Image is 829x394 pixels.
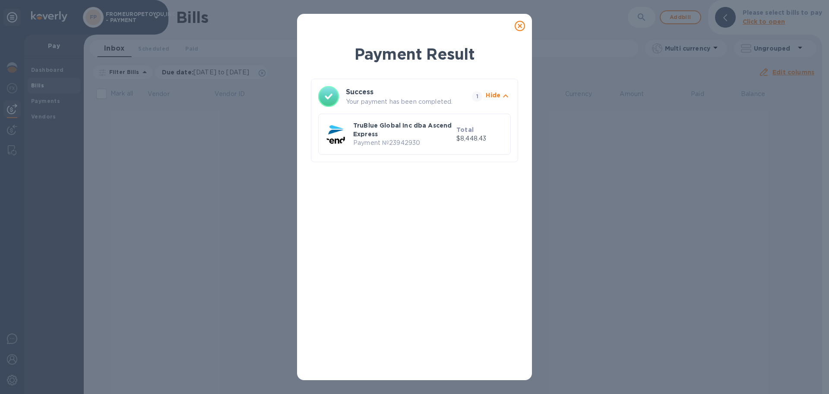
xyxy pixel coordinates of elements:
[486,91,511,103] button: Hide
[353,121,453,138] p: TruBlue Global Inc dba Ascend Express
[472,91,482,102] span: 1
[353,138,453,147] p: Payment № 23942930
[311,43,518,65] h1: Payment Result
[486,91,500,99] p: Hide
[346,87,456,97] h3: Success
[456,134,503,143] p: $8,448.43
[456,126,474,133] b: Total
[346,97,468,106] p: Your payment has been completed.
